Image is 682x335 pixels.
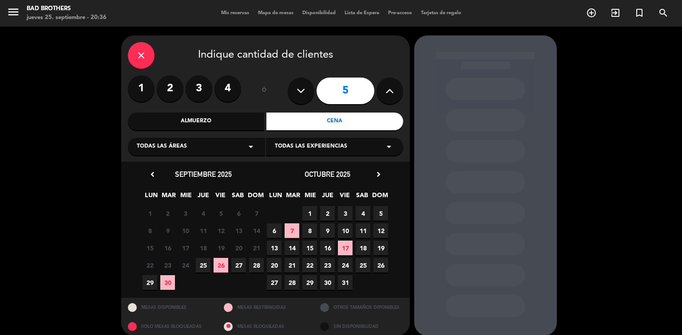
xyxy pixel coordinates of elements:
span: 12 [214,223,228,238]
span: 17 [338,241,353,255]
span: Mis reservas [217,11,254,16]
span: 24 [178,258,193,273]
span: 27 [267,275,282,290]
span: 21 [249,241,264,255]
span: Todas las experiencias [275,142,347,151]
i: chevron_right [374,170,383,179]
span: 17 [178,241,193,255]
span: 30 [160,275,175,290]
span: MIE [303,190,317,205]
label: 1 [128,75,155,102]
span: LUN [268,190,283,205]
span: 31 [338,275,353,290]
div: Bad Brothers [27,4,107,13]
span: 29 [143,275,157,290]
span: SAB [230,190,245,205]
span: septiembre 2025 [175,170,232,179]
div: OTROS TAMAÑOS DIPONIBLES [313,298,410,317]
span: SAB [355,190,369,205]
span: 21 [285,258,299,273]
span: LUN [144,190,159,205]
label: 4 [214,75,241,102]
i: search [658,8,669,18]
span: VIE [213,190,228,205]
span: VIE [337,190,352,205]
span: MIE [178,190,193,205]
span: MAR [285,190,300,205]
i: turned_in_not [634,8,645,18]
span: 23 [160,258,175,273]
span: 20 [267,258,282,273]
span: MAR [161,190,176,205]
span: 4 [196,206,210,221]
div: Indique cantidad de clientes [128,42,403,69]
span: 14 [249,223,264,238]
span: 18 [196,241,210,255]
i: arrow_drop_down [384,141,394,152]
span: Todas las áreas [137,142,187,151]
span: DOM [248,190,262,205]
span: Mapa de mesas [254,11,298,16]
span: 19 [373,241,388,255]
span: 7 [285,223,299,238]
span: 11 [356,223,370,238]
span: 19 [214,241,228,255]
span: JUE [196,190,210,205]
div: Almuerzo [128,113,265,130]
span: Tarjetas de regalo [416,11,466,16]
i: exit_to_app [610,8,621,18]
span: 7 [249,206,264,221]
span: 4 [356,206,370,221]
span: 8 [302,223,317,238]
span: 9 [320,223,335,238]
span: 6 [231,206,246,221]
i: add_circle_outline [586,8,597,18]
span: 8 [143,223,157,238]
span: 10 [338,223,353,238]
span: 13 [267,241,282,255]
span: 9 [160,223,175,238]
div: ó [250,75,279,106]
span: 13 [231,223,246,238]
span: 2 [160,206,175,221]
span: 28 [285,275,299,290]
span: 18 [356,241,370,255]
i: chevron_left [148,170,157,179]
span: 16 [320,241,335,255]
span: Lista de Espera [340,11,384,16]
i: close [136,50,147,61]
div: MESAS DISPONIBLES [121,298,218,317]
div: Cena [266,113,403,130]
label: 3 [186,75,212,102]
div: MESAS RESTRINGIDAS [217,298,313,317]
span: 27 [231,258,246,273]
i: menu [7,5,20,19]
span: 26 [214,258,228,273]
span: 1 [143,206,157,221]
span: 2 [320,206,335,221]
span: Pre-acceso [384,11,416,16]
span: 25 [356,258,370,273]
span: 30 [320,275,335,290]
span: 22 [302,258,317,273]
span: 15 [143,241,157,255]
span: 26 [373,258,388,273]
label: 2 [157,75,183,102]
span: 29 [302,275,317,290]
span: JUE [320,190,335,205]
span: 16 [160,241,175,255]
span: 3 [178,206,193,221]
span: 11 [196,223,210,238]
span: 5 [214,206,228,221]
span: DOM [372,190,387,205]
span: 5 [373,206,388,221]
span: 24 [338,258,353,273]
span: 3 [338,206,353,221]
i: arrow_drop_down [246,141,256,152]
span: 6 [267,223,282,238]
span: 12 [373,223,388,238]
span: Disponibilidad [298,11,340,16]
span: octubre 2025 [305,170,350,179]
button: menu [7,5,20,22]
div: jueves 25. septiembre - 20:36 [27,13,107,22]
